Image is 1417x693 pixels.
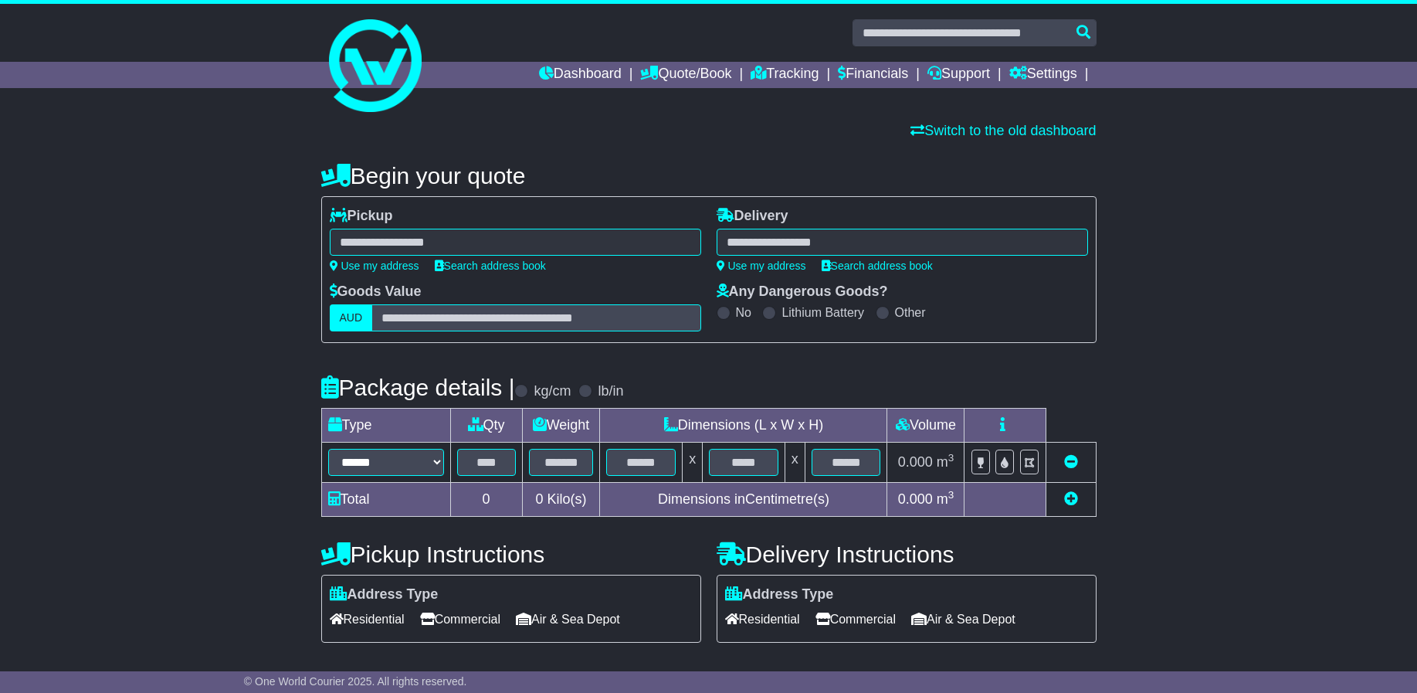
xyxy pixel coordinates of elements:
td: Type [321,409,450,443]
a: Dashboard [539,62,622,88]
td: x [683,443,703,483]
td: Dimensions in Centimetre(s) [600,483,887,517]
label: Pickup [330,208,393,225]
label: Goods Value [330,284,422,301]
h4: Pickup Instructions [321,542,701,567]
a: Search address book [822,260,933,272]
td: Volume [887,409,964,443]
span: Residential [725,607,800,631]
label: Lithium Battery [781,305,864,320]
td: Weight [522,409,600,443]
span: Air & Sea Depot [516,607,620,631]
span: Residential [330,607,405,631]
td: Dimensions (L x W x H) [600,409,887,443]
label: No [736,305,751,320]
span: 0.000 [898,491,933,507]
a: Add new item [1064,491,1078,507]
span: 0.000 [898,454,933,470]
span: © One World Courier 2025. All rights reserved. [244,675,467,688]
span: Air & Sea Depot [911,607,1015,631]
label: Address Type [330,586,439,603]
span: Commercial [420,607,500,631]
h4: Package details | [321,375,515,400]
a: Tracking [751,62,819,88]
td: Total [321,483,450,517]
a: Support [927,62,990,88]
sup: 3 [948,452,954,464]
label: kg/cm [534,383,571,400]
label: Address Type [725,586,834,603]
a: Settings [1009,62,1077,88]
label: AUD [330,304,373,331]
label: Any Dangerous Goods? [717,284,888,301]
span: 0 [535,491,543,507]
span: m [937,491,954,507]
td: Kilo(s) [522,483,600,517]
span: m [937,454,954,470]
label: Other [895,305,926,320]
a: Switch to the old dashboard [910,123,1096,138]
sup: 3 [948,489,954,501]
label: Delivery [717,208,788,225]
a: Search address book [435,260,546,272]
a: Use my address [330,260,419,272]
h4: Delivery Instructions [717,542,1097,567]
td: Qty [450,409,522,443]
h4: Begin your quote [321,163,1097,189]
td: x [785,443,805,483]
a: Remove this item [1064,454,1078,470]
label: lb/in [598,383,623,400]
span: Commercial [815,607,896,631]
a: Quote/Book [640,62,731,88]
a: Use my address [717,260,806,272]
a: Financials [838,62,908,88]
td: 0 [450,483,522,517]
